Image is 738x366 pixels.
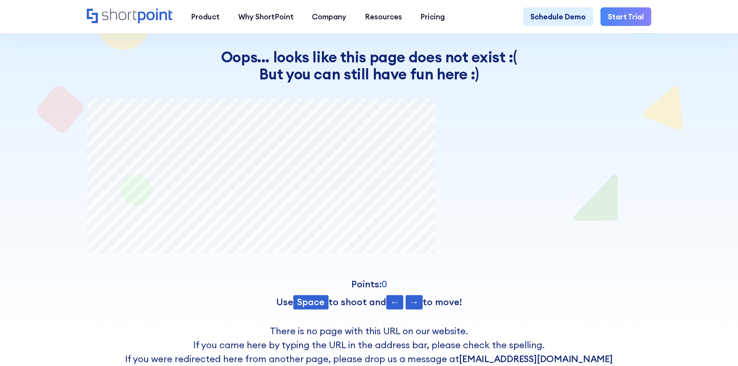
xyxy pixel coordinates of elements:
div: Why ShortPoint [238,11,294,22]
p: Points: [87,277,651,291]
span: ← [386,295,403,309]
a: Product [182,7,229,26]
div: Company [312,11,346,22]
iframe: Chat Widget [599,276,738,366]
a: Pricing [411,7,454,26]
div: Resources [365,11,402,22]
a: Why ShortPoint [229,7,303,26]
span: 0 [382,278,387,290]
h4: Oops... looks like this page does not exist :( But you can still have fun here :) [87,48,651,82]
span: Space [293,295,329,309]
p: There is no page with this URL on our website. If you came here by typing the URL in the address ... [87,324,651,366]
span: → [406,295,423,309]
div: Product [191,11,220,22]
div: Pricing [420,11,445,22]
a: Schedule Demo [523,7,593,26]
a: Resources [356,7,411,26]
a: Start Trial [600,7,651,26]
a: Company [303,7,356,26]
p: Use to shoot and to move! [87,295,651,309]
a: [EMAIL_ADDRESS][DOMAIN_NAME] [459,353,612,364]
a: Home [87,9,172,24]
